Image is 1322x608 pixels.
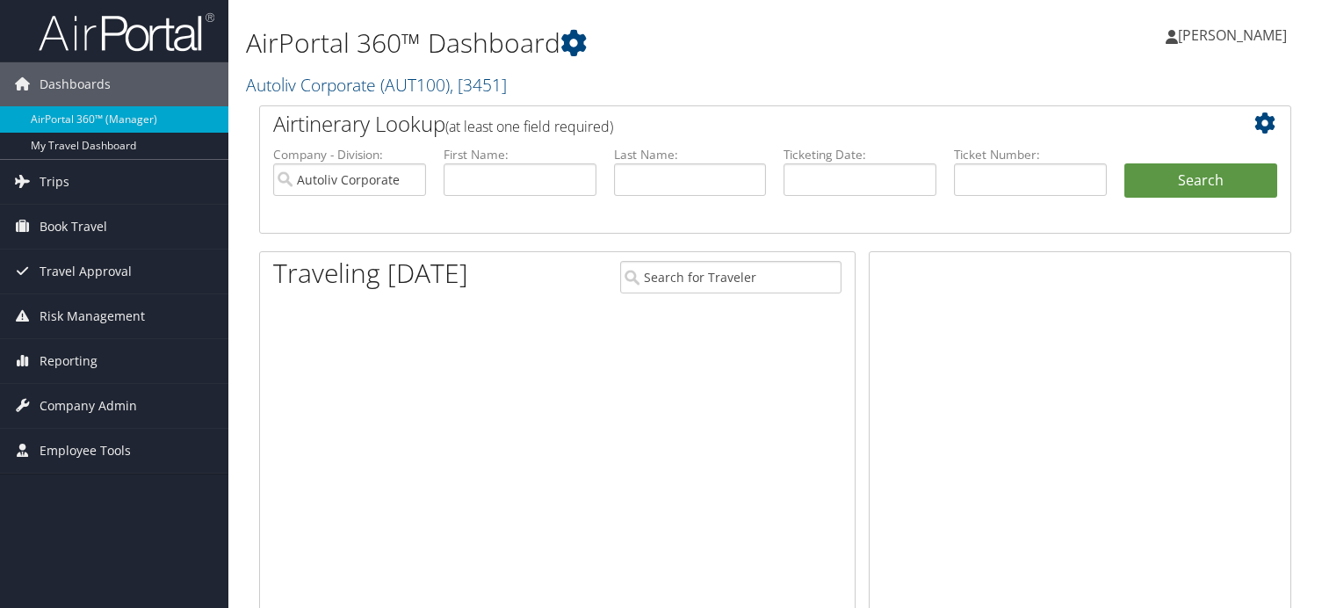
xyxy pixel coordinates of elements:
[450,73,507,97] span: , [ 3451 ]
[954,146,1107,163] label: Ticket Number:
[40,384,137,428] span: Company Admin
[1178,25,1287,45] span: [PERSON_NAME]
[784,146,936,163] label: Ticketing Date:
[40,429,131,473] span: Employee Tools
[40,294,145,338] span: Risk Management
[614,146,767,163] label: Last Name:
[246,25,951,62] h1: AirPortal 360™ Dashboard
[39,11,214,53] img: airportal-logo.png
[444,146,596,163] label: First Name:
[40,339,98,383] span: Reporting
[620,261,842,293] input: Search for Traveler
[40,62,111,106] span: Dashboards
[40,160,69,204] span: Trips
[1124,163,1277,199] button: Search
[273,146,426,163] label: Company - Division:
[273,255,468,292] h1: Traveling [DATE]
[246,73,507,97] a: Autoliv Corporate
[40,205,107,249] span: Book Travel
[40,250,132,293] span: Travel Approval
[445,117,613,136] span: (at least one field required)
[380,73,450,97] span: ( AUT100 )
[273,109,1191,139] h2: Airtinerary Lookup
[1166,9,1304,62] a: [PERSON_NAME]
